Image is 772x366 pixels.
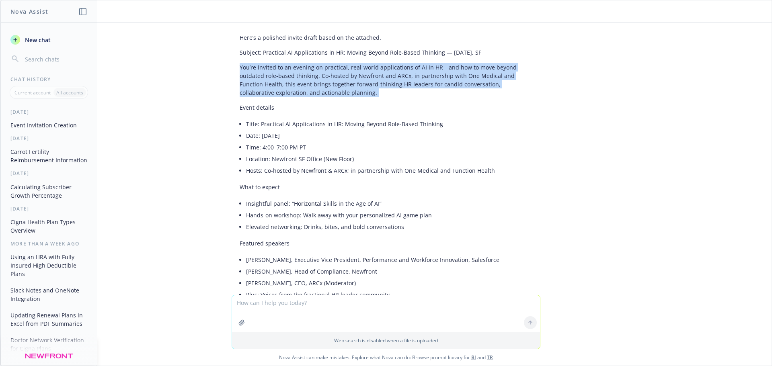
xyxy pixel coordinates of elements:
p: You’re invited to an evening on practical, real-world applications of AI in HR—and how to move be... [240,63,532,97]
li: Title: Practical AI Applications in HR: Moving Beyond Role-Based Thinking [246,118,532,130]
span: New chat [23,36,51,44]
button: Calculating Subscriber Growth Percentage [7,180,90,202]
li: Insightful panel: “Horizontal Skills in the Age of AI” [246,198,532,209]
button: Event Invitation Creation [7,119,90,132]
li: Hands-on workshop: Walk away with your personalized AI game plan [246,209,532,221]
button: Carrot Fertility Reimbursement Information [7,145,90,167]
p: Subject: Practical AI Applications in HR: Moving Beyond Role-Based Thinking — [DATE], SF [240,48,532,57]
div: More than a week ago [1,240,97,247]
h1: Nova Assist [10,7,48,16]
input: Search chats [23,53,87,65]
div: [DATE] [1,135,97,142]
p: Web search is disabled when a file is uploaded [237,337,535,344]
li: Time: 4:00–7:00 PM PT [246,141,532,153]
li: Plus: Voices from the fractional HR leader community [246,289,532,301]
span: Nova Assist can make mistakes. Explore what Nova can do: Browse prompt library for and [4,349,768,366]
p: Here’s a polished invite draft based on the attached. [240,33,532,42]
div: Chat History [1,76,97,83]
li: [PERSON_NAME], Head of Compliance, Newfront [246,266,532,277]
li: Location: Newfront SF Office (New Floor) [246,153,532,165]
p: What to expect [240,183,532,191]
p: Featured speakers [240,239,532,247]
li: [PERSON_NAME], CEO, ARCx (Moderator) [246,277,532,289]
button: Slack Notes and OneNote Integration [7,284,90,305]
li: Hosts: Co-hosted by Newfront & ARCx; in partnership with One Medical and Function Health [246,165,532,176]
li: Elevated networking: Drinks, bites, and bold conversations [246,221,532,233]
button: New chat [7,33,90,47]
p: Event details [240,103,532,112]
a: TR [487,354,493,361]
div: [DATE] [1,205,97,212]
div: [DATE] [1,108,97,115]
button: Updating Renewal Plans in Excel from PDF Summaries [7,309,90,330]
li: Date: [DATE] [246,130,532,141]
button: Cigna Health Plan Types Overview [7,215,90,237]
p: All accounts [56,89,83,96]
li: [PERSON_NAME], Executive Vice President, Performance and Workforce Innovation, Salesforce [246,254,532,266]
a: BI [471,354,476,361]
button: Doctor Network Verification for Cigna Plans [7,333,90,355]
div: [DATE] [1,170,97,177]
button: Using an HRA with Fully Insured High Deductible Plans [7,250,90,280]
p: Current account [14,89,51,96]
